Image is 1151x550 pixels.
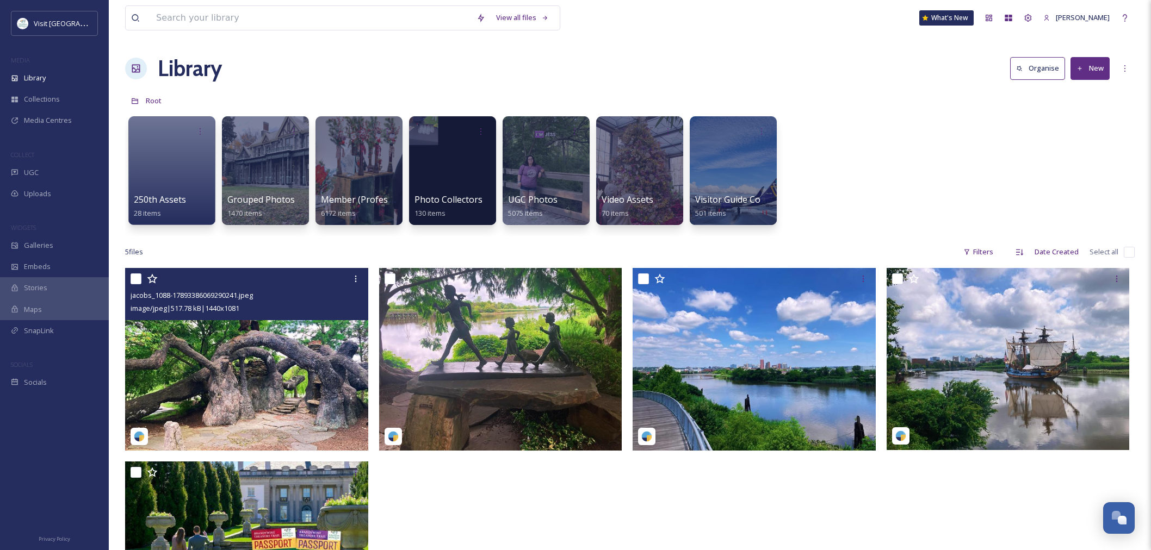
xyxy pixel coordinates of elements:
[1090,247,1118,257] span: Select all
[134,431,145,442] img: snapsea-logo.png
[379,268,622,450] img: jacobs_1088-18068353751030809.jpeg
[158,52,222,85] a: Library
[695,193,783,205] span: Visitor Guide Content
[695,208,726,218] span: 501 items
[1103,502,1135,534] button: Open Chat
[491,7,554,28] a: View all files
[958,241,999,262] div: Filters
[414,208,445,218] span: 130 items
[131,303,239,313] span: image/jpeg | 517.78 kB | 1440 x 1081
[39,532,70,545] a: Privacy Policy
[895,430,906,441] img: snapsea-logo.png
[227,208,262,218] span: 1470 items
[11,151,34,159] span: COLLECT
[34,18,118,28] span: Visit [GEOGRAPHIC_DATA]
[602,208,629,218] span: 70 items
[633,268,876,450] img: jacobs_1088-17948129714991469.jpeg
[24,189,51,199] span: Uploads
[11,360,33,368] span: SOCIALS
[24,167,39,178] span: UGC
[227,195,295,218] a: Grouped Photos1470 items
[134,195,186,218] a: 250th Assets28 items
[24,377,47,387] span: Socials
[11,223,36,232] span: WIDGETS
[227,193,295,205] span: Grouped Photos
[125,247,143,257] span: 5 file s
[146,96,162,105] span: Root
[919,10,974,26] a: What's New
[1056,12,1110,22] span: [PERSON_NAME]
[414,193,482,205] span: Photo Collectors
[508,208,543,218] span: 5075 items
[321,195,415,218] a: Member (Professional)6172 items
[131,290,253,300] span: jacobs_1088-17893386069290241.jpeg
[24,304,42,315] span: Maps
[695,195,783,218] a: Visitor Guide Content501 items
[146,94,162,107] a: Root
[1029,241,1084,262] div: Date Created
[39,535,70,542] span: Privacy Policy
[24,326,54,336] span: SnapLink
[24,240,53,251] span: Galleries
[24,94,60,104] span: Collections
[134,193,186,205] span: 250th Assets
[887,268,1130,450] img: jacobs_1088-17858779623451152.jpeg
[17,18,28,29] img: download%20%281%29.jpeg
[321,208,356,218] span: 6172 items
[321,193,415,205] span: Member (Professional)
[125,268,368,450] img: jacobs_1088-17893386069290241.jpeg
[508,195,558,218] a: UGC Photos5075 items
[388,431,399,442] img: snapsea-logo.png
[414,195,482,218] a: Photo Collectors130 items
[602,193,653,205] span: Video Assets
[24,261,51,272] span: Embeds
[24,283,47,293] span: Stories
[24,73,46,83] span: Library
[24,115,72,126] span: Media Centres
[602,195,653,218] a: Video Assets70 items
[151,6,471,30] input: Search your library
[1038,7,1115,28] a: [PERSON_NAME]
[641,431,652,442] img: snapsea-logo.png
[1010,57,1070,79] a: Organise
[508,193,558,205] span: UGC Photos
[1010,57,1065,79] button: Organise
[11,56,30,64] span: MEDIA
[1070,57,1110,79] button: New
[134,208,161,218] span: 28 items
